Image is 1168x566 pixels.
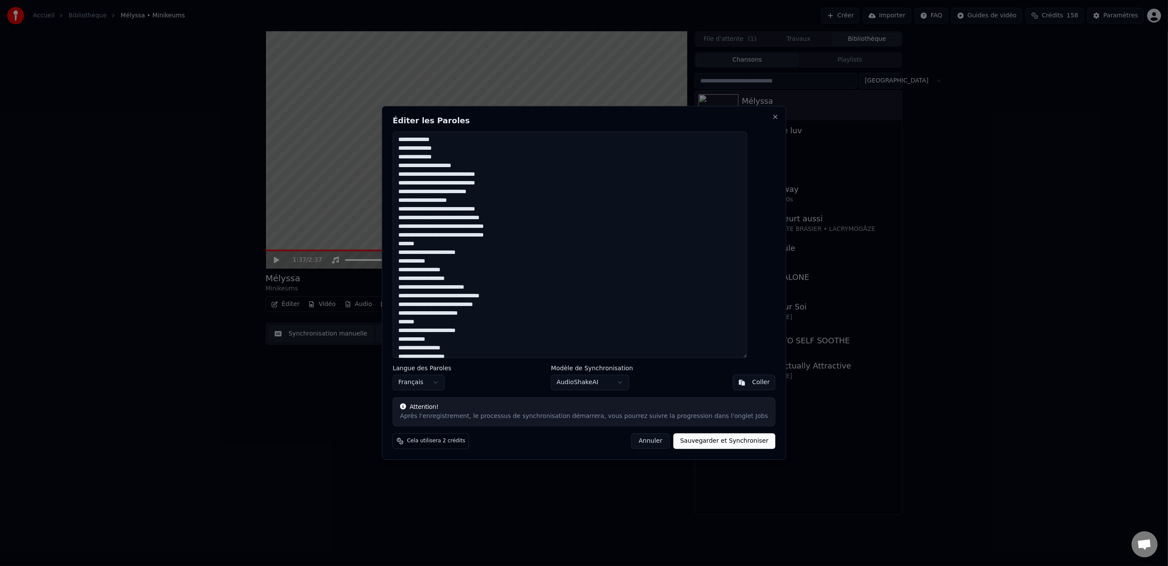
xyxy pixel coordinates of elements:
[673,434,776,449] button: Sauvegarder et Synchroniser
[393,117,775,125] h2: Éditer les Paroles
[407,438,465,445] span: Cela utilisera 2 crédits
[752,378,770,387] div: Coller
[733,375,776,390] button: Coller
[393,365,452,371] label: Langue des Paroles
[400,403,768,411] div: Attention!
[631,434,669,449] button: Annuler
[551,365,633,371] label: Modèle de Synchronisation
[400,412,768,421] div: Après l'enregistrement, le processus de synchronisation démarrera, vous pourrez suivre la progres...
